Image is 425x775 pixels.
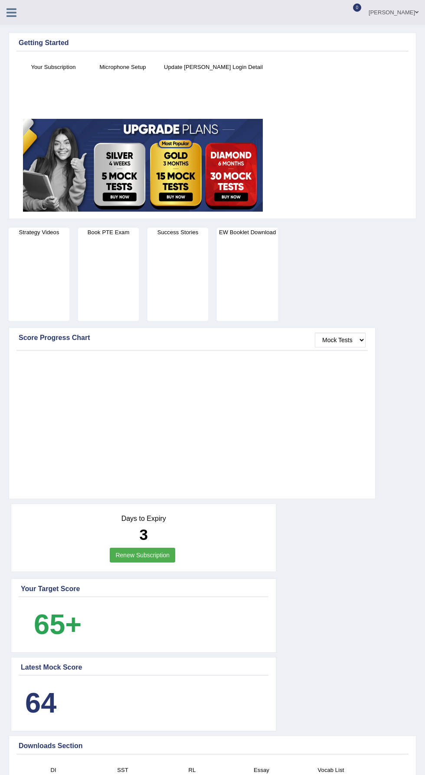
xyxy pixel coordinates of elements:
h4: SST [92,765,153,775]
b: 3 [139,526,147,543]
b: 65+ [34,608,82,640]
h4: Book PTE Exam [78,228,139,237]
div: Downloads Section [19,741,406,751]
img: small5.jpg [23,119,263,212]
h4: Days to Expiry [21,515,266,523]
h4: Update [PERSON_NAME] Login Detail [162,62,265,72]
span: 0 [353,3,362,12]
b: 64 [25,687,56,719]
h4: EW Booklet Download [217,228,278,237]
div: Score Progress Chart [19,333,366,343]
a: Renew Subscription [110,548,175,562]
h4: Your Subscription [23,62,84,72]
div: Latest Mock Score [21,662,266,673]
h4: Vocab List [301,765,361,775]
h4: RL [162,765,222,775]
h4: Strategy Videos [9,228,69,237]
h4: Essay [231,765,292,775]
h4: Microphone Setup [92,62,153,72]
h4: Success Stories [147,228,208,237]
div: Your Target Score [21,584,266,594]
div: Getting Started [19,38,406,48]
h4: DI [23,765,84,775]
